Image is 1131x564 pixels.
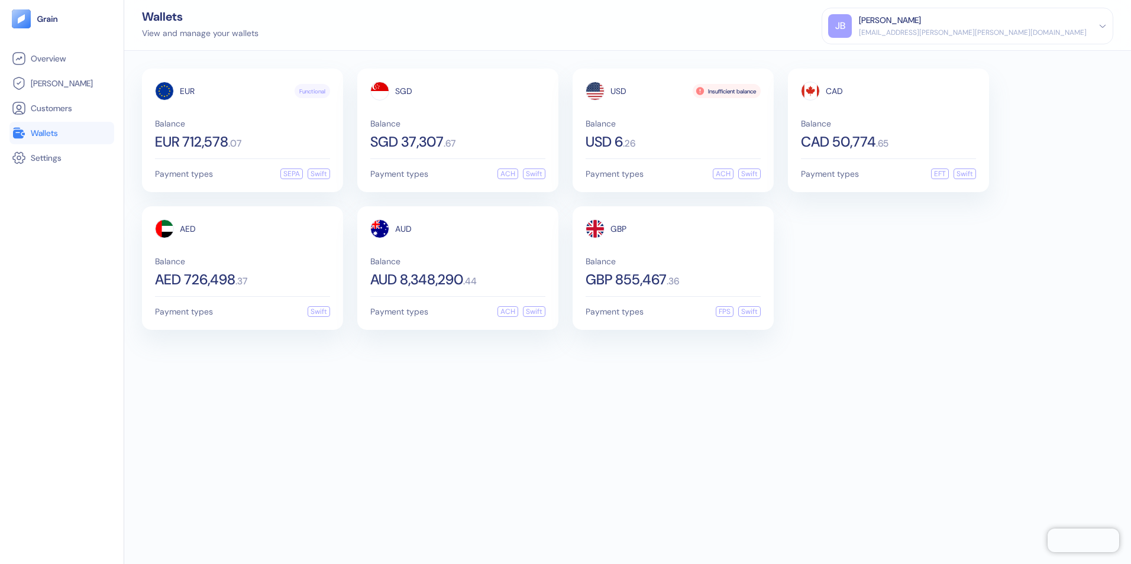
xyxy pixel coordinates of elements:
span: GBP 855,467 [586,273,667,287]
div: Swift [523,306,545,317]
div: Swift [523,168,545,179]
span: USD 6 [586,135,623,149]
span: Overview [31,53,66,64]
div: JB [828,14,852,38]
span: AED 726,498 [155,273,235,287]
span: . 37 [235,277,247,286]
span: Wallets [31,127,58,139]
div: EFT [931,168,949,179]
div: Insufficient balance [693,84,761,98]
img: logo [37,15,59,23]
span: Balance [155,119,330,128]
div: ACH [497,168,518,179]
span: CAD [826,87,843,95]
span: GBP [610,225,626,233]
span: Balance [586,119,761,128]
div: Swift [308,306,330,317]
span: EUR 712,578 [155,135,228,149]
span: . 67 [444,139,455,148]
span: . 26 [623,139,635,148]
div: FPS [716,306,733,317]
div: [EMAIL_ADDRESS][PERSON_NAME][PERSON_NAME][DOMAIN_NAME] [859,27,1087,38]
span: AUD 8,348,290 [370,273,463,287]
div: Swift [954,168,976,179]
span: SGD [395,87,412,95]
iframe: Chatra live chat [1048,529,1119,552]
span: Customers [31,102,72,114]
a: Settings [12,151,112,165]
span: Payment types [801,170,859,178]
div: ACH [497,306,518,317]
span: . 65 [876,139,888,148]
span: Payment types [155,307,213,316]
span: Balance [801,119,976,128]
span: Payment types [370,170,428,178]
div: Swift [738,306,761,317]
div: [PERSON_NAME] [859,14,921,27]
span: . 44 [463,277,477,286]
a: [PERSON_NAME] [12,76,112,90]
span: Balance [370,257,545,265]
span: Payment types [155,170,213,178]
a: Wallets [12,126,112,140]
span: CAD 50,774 [801,135,876,149]
span: [PERSON_NAME] [31,77,93,89]
span: Payment types [586,307,644,316]
span: SGD 37,307 [370,135,444,149]
span: USD [610,87,626,95]
img: logo-tablet-V2.svg [12,9,31,28]
div: Swift [308,168,330,179]
span: . 07 [228,139,241,148]
span: Balance [370,119,545,128]
a: Overview [12,51,112,66]
div: View and manage your wallets [142,27,258,40]
span: Payment types [370,307,428,316]
span: AUD [395,225,412,233]
div: SEPA [280,168,303,179]
div: Wallets [142,11,258,22]
span: Functional [299,87,325,96]
span: EUR [180,87,195,95]
span: Balance [155,257,330,265]
span: Payment types [586,170,644,178]
a: Customers [12,101,112,115]
span: Settings [31,152,62,164]
span: AED [180,225,196,233]
span: Balance [586,257,761,265]
div: Swift [738,168,761,179]
span: . 36 [667,277,679,286]
div: ACH [713,168,733,179]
